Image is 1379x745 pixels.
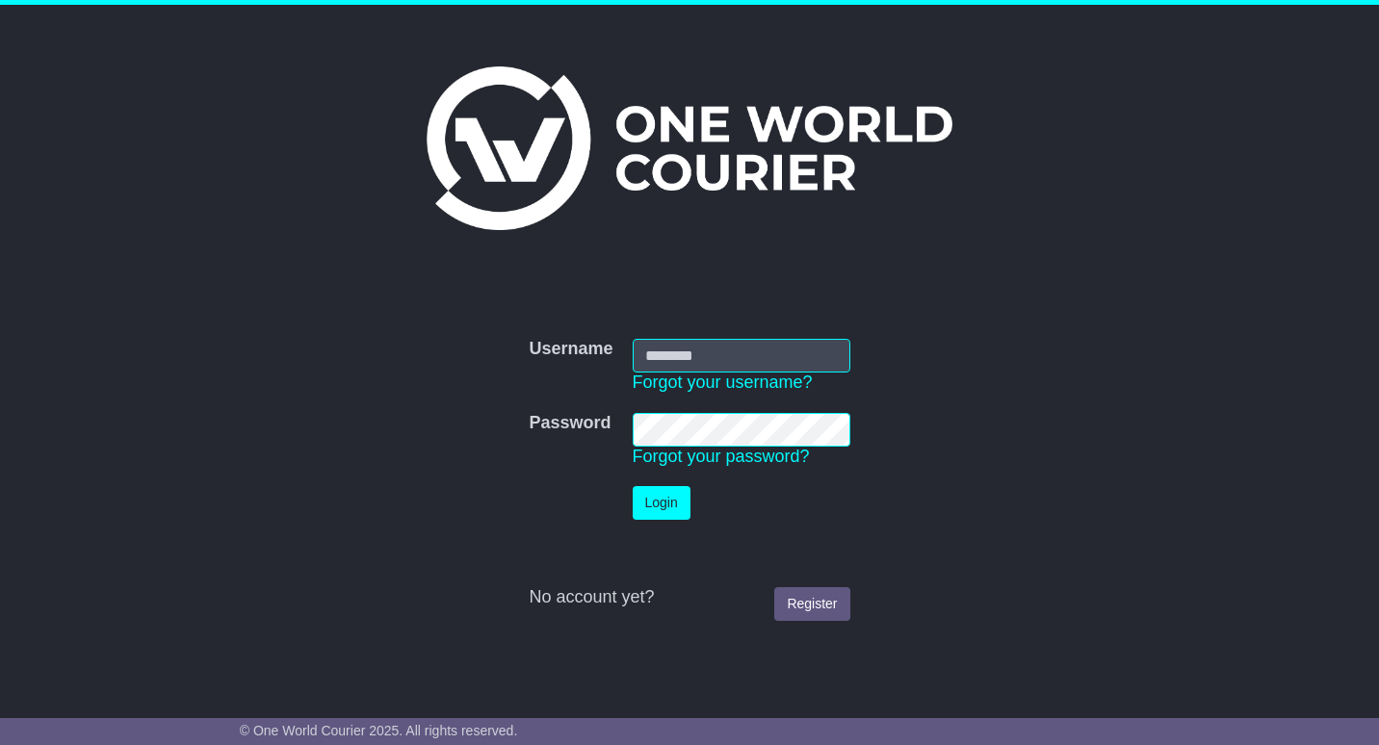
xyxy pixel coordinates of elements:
img: One World [427,66,952,230]
a: Register [774,587,849,621]
a: Forgot your username? [633,372,813,392]
span: © One World Courier 2025. All rights reserved. [240,723,518,738]
button: Login [633,486,690,520]
label: Password [529,413,611,434]
label: Username [529,339,612,360]
a: Forgot your password? [633,447,810,466]
div: No account yet? [529,587,849,608]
